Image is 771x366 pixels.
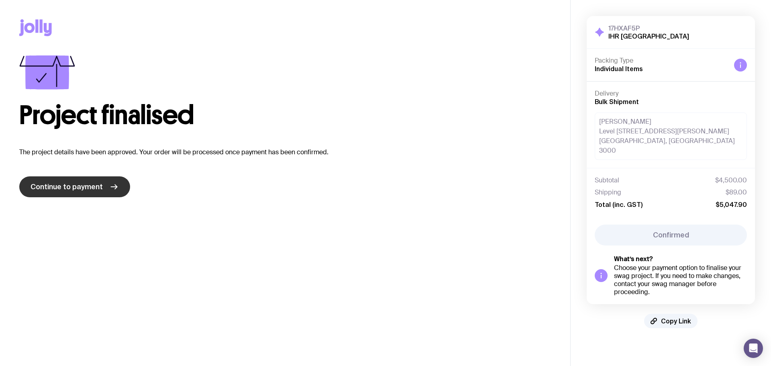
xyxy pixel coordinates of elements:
div: Choose your payment option to finalise your swag project. If you need to make changes, contact yo... [614,264,747,296]
span: Continue to payment [31,182,103,192]
span: Total (inc. GST) [595,200,642,209]
p: The project details have been approved. Your order will be processed once payment has been confir... [19,147,551,157]
button: Copy Link [644,314,698,328]
h5: What’s next? [614,255,747,263]
span: $4,500.00 [715,176,747,184]
span: Individual Items [595,65,643,72]
button: Confirmed [595,225,747,245]
h4: Delivery [595,90,747,98]
div: Open Intercom Messenger [744,339,763,358]
h4: Packing Type [595,57,728,65]
span: Subtotal [595,176,619,184]
a: Continue to payment [19,176,130,197]
h1: Project finalised [19,102,551,128]
div: [PERSON_NAME] Level [STREET_ADDRESS][PERSON_NAME] [GEOGRAPHIC_DATA], [GEOGRAPHIC_DATA] 3000 [595,112,747,160]
h2: IHR [GEOGRAPHIC_DATA] [608,32,689,40]
span: $5,047.90 [716,200,747,209]
span: Shipping [595,188,621,196]
span: $89.00 [726,188,747,196]
span: Bulk Shipment [595,98,639,105]
h3: 17HXAF5P [608,24,689,32]
span: Copy Link [661,317,691,325]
